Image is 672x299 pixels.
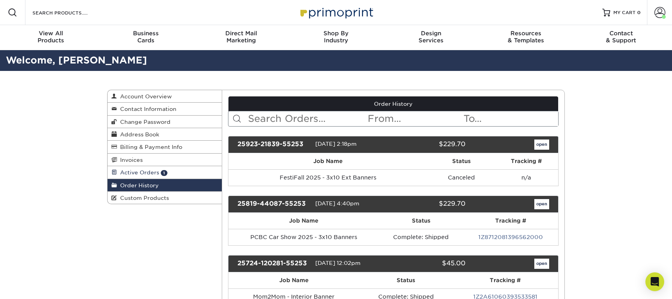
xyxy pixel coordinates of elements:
[117,131,159,138] span: Address Book
[228,96,559,111] a: Order History
[383,30,478,37] span: Design
[289,30,384,37] span: Shop By
[99,30,194,37] span: Business
[108,192,222,204] a: Custom Products
[534,199,549,209] a: open
[297,4,375,21] img: Primoprint
[232,140,315,150] div: 25923-21839-55253
[228,153,428,169] th: Job Name
[117,119,171,125] span: Change Password
[463,213,558,229] th: Tracking #
[194,25,289,50] a: Direct MailMarketing
[573,30,668,44] div: & Support
[108,154,222,166] a: Invoices
[117,93,172,100] span: Account Overview
[117,144,182,150] span: Billing & Payment Info
[315,141,357,147] span: [DATE] 2:18pm
[228,169,428,186] td: FestiFall 2025 - 3x10 Ext Banners
[108,179,222,192] a: Order History
[117,106,176,112] span: Contact Information
[573,25,668,50] a: Contact& Support
[637,10,641,15] span: 0
[117,182,159,188] span: Order History
[108,166,222,179] a: Active Orders 1
[228,213,379,229] th: Job Name
[117,169,159,176] span: Active Orders
[478,25,573,50] a: Resources& Templates
[315,200,359,207] span: [DATE] 4:40pm
[428,153,494,169] th: Status
[117,157,143,163] span: Invoices
[108,90,222,103] a: Account Overview
[478,30,573,44] div: & Templates
[478,234,543,240] a: 1Z8712081396562000
[4,30,99,44] div: Products
[613,9,636,16] span: MY CART
[228,272,359,288] th: Job Name
[108,128,222,141] a: Address Book
[117,195,169,201] span: Custom Products
[4,30,99,37] span: View All
[4,25,99,50] a: View AllProducts
[534,259,549,269] a: open
[108,141,222,153] a: Billing & Payment Info
[379,213,463,229] th: Status
[534,140,549,150] a: open
[32,8,108,17] input: SEARCH PRODUCTS.....
[359,272,453,288] th: Status
[99,30,194,44] div: Cards
[232,199,315,209] div: 25819-44087-55253
[387,199,471,209] div: $229.70
[108,103,222,115] a: Contact Information
[315,260,361,266] span: [DATE] 12:02pm
[367,111,462,126] input: From...
[379,229,463,245] td: Complete: Shipped
[463,111,558,126] input: To...
[645,272,664,291] div: Open Intercom Messenger
[228,229,379,245] td: PCBC Car Show 2025 - 3x10 Banners
[387,259,471,269] div: $45.00
[494,169,558,186] td: n/a
[383,25,478,50] a: DesignServices
[289,30,384,44] div: Industry
[161,170,167,176] span: 1
[387,140,471,150] div: $229.70
[194,30,289,37] span: Direct Mail
[194,30,289,44] div: Marketing
[383,30,478,44] div: Services
[289,25,384,50] a: Shop ByIndustry
[478,30,573,37] span: Resources
[108,116,222,128] a: Change Password
[494,153,558,169] th: Tracking #
[99,25,194,50] a: BusinessCards
[573,30,668,37] span: Contact
[232,259,315,269] div: 25724-120281-55253
[428,169,494,186] td: Canceled
[453,272,558,288] th: Tracking #
[247,111,367,126] input: Search Orders...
